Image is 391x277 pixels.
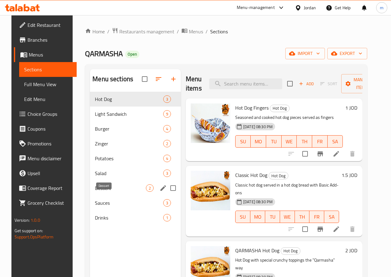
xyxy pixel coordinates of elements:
[14,18,77,32] a: Edit Restaurant
[241,199,275,205] span: [DATE] 08:30 PM
[163,110,171,118] div: items
[29,51,72,58] span: Menus
[24,95,72,103] span: Edit Menu
[95,95,163,103] div: Hot Dog
[299,147,312,160] span: Select to update
[181,27,203,36] a: Menus
[312,212,322,221] span: FR
[95,184,146,192] span: Dessert
[15,233,54,241] a: Support.OpsPlatform
[92,74,133,84] h2: Menu sections
[14,32,77,47] a: Branches
[146,184,154,192] div: items
[177,28,179,35] li: /
[298,80,315,87] span: Add
[19,62,77,77] a: Sections
[295,211,310,223] button: TH
[90,136,181,151] div: Zinger2
[237,4,275,11] div: Menu-management
[95,110,163,118] div: Light Sandwich
[95,140,163,147] span: Zinger
[14,121,77,136] a: Coupons
[313,146,328,161] button: Branch-specific-item
[14,166,77,181] a: Upsell
[85,27,367,36] nav: breadcrumb
[107,28,109,35] li: /
[125,52,139,57] span: Open
[90,210,181,225] div: Drinks1
[14,47,77,62] a: Menus
[235,181,339,197] p: Classic hot dog served in a hot dog bread with Basic Add-ons
[159,183,168,193] button: edit
[163,170,171,177] div: items
[164,156,171,162] span: 4
[250,211,265,223] button: MO
[270,105,290,112] div: Hot Dog
[333,225,340,233] a: Edit menu item
[166,72,181,86] button: Add section
[297,135,312,148] button: TH
[164,170,171,176] span: 3
[151,72,166,86] span: Sort sections
[253,212,263,221] span: MO
[304,4,316,11] div: Jordan
[90,181,181,195] div: Dessert2edit
[268,212,278,221] span: TU
[290,50,320,57] span: import
[297,212,307,221] span: TH
[269,172,288,179] div: Hot Dog
[90,166,181,181] div: Salad3
[327,48,367,59] button: export
[138,73,151,86] span: Select all sections
[28,36,72,44] span: Branches
[164,215,171,221] span: 1
[28,170,72,177] span: Upsell
[119,28,174,35] span: Restaurants management
[186,74,202,93] h2: Menu items
[14,195,77,210] a: Grocery Checklist
[206,28,208,35] li: /
[15,227,43,235] span: Get support on:
[19,77,77,92] a: Full Menu View
[345,103,357,112] h6: 1 JOD
[28,110,72,118] span: Choice Groups
[163,140,171,147] div: items
[324,211,339,223] button: SA
[253,137,264,146] span: MO
[90,151,181,166] div: Potatoes4
[19,92,77,107] a: Edit Menu
[281,247,300,255] div: Hot Dog
[112,27,174,36] a: Restaurants management
[28,21,72,29] span: Edit Restaurant
[15,216,30,224] span: Version:
[95,155,163,162] span: Potatoes
[241,124,275,130] span: [DATE] 08:30 PM
[296,79,316,89] span: Add item
[210,28,228,35] span: Sections
[346,76,378,91] span: Manage items
[235,114,343,121] p: Seasoned and cooked hot dog pieces served as fingers
[14,107,77,121] a: Choice Groups
[313,222,328,237] button: Branch-specific-item
[235,135,251,148] button: SU
[164,111,171,117] span: 9
[90,195,181,210] div: Sauces3
[265,211,280,223] button: TU
[269,137,279,146] span: TU
[269,172,288,179] span: Hot Dog
[14,151,77,166] a: Menu disclaimer
[163,199,171,207] div: items
[189,28,203,35] span: Menus
[95,170,163,177] span: Salad
[90,89,181,228] nav: Menu sections
[163,125,171,132] div: items
[163,155,171,162] div: items
[85,28,105,35] a: Home
[235,211,250,223] button: SU
[164,141,171,147] span: 2
[24,66,72,73] span: Sections
[309,211,324,223] button: FR
[266,135,282,148] button: TU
